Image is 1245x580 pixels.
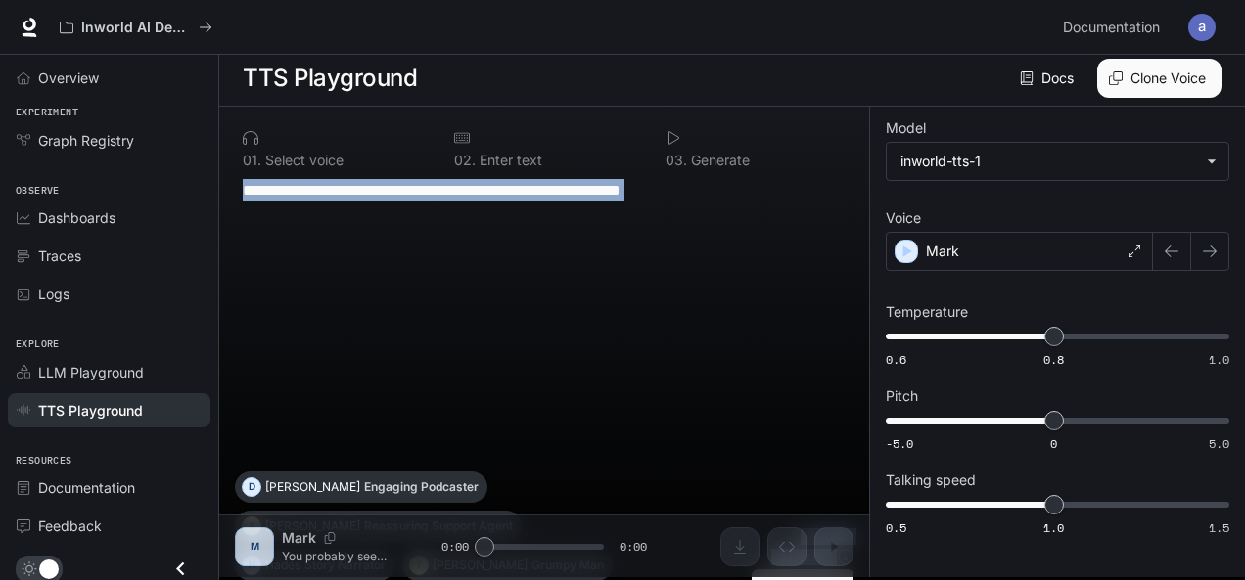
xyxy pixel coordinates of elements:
button: User avatar [1182,8,1222,47]
a: LLM Playground [8,355,210,389]
span: Documentation [1063,16,1160,40]
div: inworld-tts-1 [887,143,1228,180]
h1: TTS Playground [243,59,417,98]
p: Hades [265,559,300,571]
p: Mark [926,242,959,261]
span: TTS Playground [38,400,143,421]
a: Dashboards [8,201,210,235]
a: Feedback [8,509,210,543]
p: Generate [687,154,750,167]
span: 0.5 [886,519,906,536]
p: Select voice [261,154,344,167]
span: Feedback [38,515,102,536]
a: Logs [8,277,210,311]
p: Voice [886,211,921,225]
p: Pitch [886,389,918,403]
p: [PERSON_NAME] [265,520,360,532]
a: Graph Registry [8,123,210,157]
p: [PERSON_NAME] [433,559,528,571]
p: 0 2 . [454,154,476,167]
img: User avatar [1188,14,1216,41]
span: Dark mode toggle [39,558,59,579]
a: Overview [8,61,210,95]
span: Dashboards [38,207,115,228]
p: Model [886,121,926,135]
span: Graph Registry [38,130,134,151]
a: TTS Playground [8,393,210,427]
span: Traces [38,245,81,266]
span: Documentation [38,477,135,498]
a: Traces [8,239,210,273]
span: 1.5 [1209,519,1229,536]
button: D[PERSON_NAME]Engaging Podcaster [235,471,487,503]
p: Talking speed [886,473,976,487]
p: 574 / 1000 [801,528,853,545]
p: $ 0.002870 [771,549,834,565]
span: 1.0 [1209,351,1229,368]
button: Clone Voice [1097,59,1222,98]
p: Grumpy Man [531,559,604,571]
span: 0.8 [1043,351,1064,368]
p: 0 3 . [666,154,687,167]
p: Temperature [886,305,968,319]
p: 0 1 . [243,154,261,167]
a: Docs [1016,59,1082,98]
div: inworld-tts-1 [900,152,1197,171]
span: 0 [1050,435,1057,452]
a: Documentation [1055,8,1175,47]
p: Inworld AI Demos [81,20,191,36]
p: Engaging Podcaster [364,481,479,493]
span: 5.0 [1209,435,1229,452]
span: LLM Playground [38,362,144,382]
p: Reassuring Support Agent [364,520,513,532]
span: 0.6 [886,351,906,368]
p: [PERSON_NAME] [265,481,360,493]
p: Story Narrator [304,559,386,571]
span: Logs [38,284,69,304]
p: Enter text [476,154,542,167]
div: A [243,511,260,542]
div: D [243,471,260,503]
span: -5.0 [886,435,913,452]
a: Documentation [8,470,210,505]
button: All workspaces [51,8,221,47]
span: 1.0 [1043,519,1064,536]
span: Overview [38,67,99,88]
button: A[PERSON_NAME]Reassuring Support Agent [235,511,522,542]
